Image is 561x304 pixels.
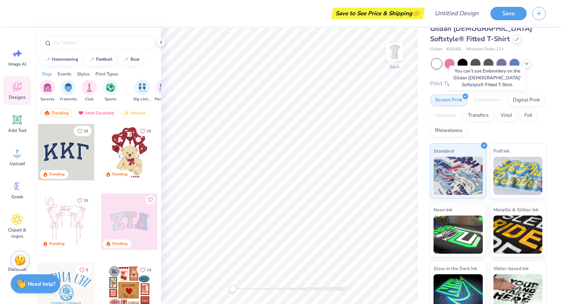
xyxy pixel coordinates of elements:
[40,80,55,102] div: filter for Sorority
[434,264,477,272] span: Glow in the Dark Ink
[40,97,55,102] span: Sorority
[123,110,129,116] img: newest.gif
[430,110,461,121] div: Applique
[390,63,400,70] div: Back
[95,71,118,77] div: Print Types
[137,265,155,275] button: Like
[8,61,26,67] span: Image AI
[434,216,483,254] img: Neon Ink
[119,54,143,65] button: bear
[430,125,467,137] div: Rhinestones
[84,54,116,65] button: football
[434,206,452,214] span: Neon Ink
[40,108,72,117] div: Trending
[463,110,493,121] div: Transfers
[78,110,84,116] img: most_fav.gif
[85,83,93,92] img: Club Image
[28,280,55,288] strong: Need help?
[105,97,116,102] span: Sports
[446,46,462,53] span: # G640L
[155,80,172,102] div: filter for Parent's Weekend
[82,80,97,102] div: filter for Club
[138,83,147,92] img: Big Little Reveal Image
[74,126,92,136] button: Like
[74,195,92,206] button: Like
[76,265,92,275] button: Like
[466,46,504,53] span: Minimum Order: 12 +
[8,127,26,134] span: Add Text
[120,108,149,117] div: Newest
[96,57,113,61] div: football
[64,83,73,92] img: Fraternity Image
[430,46,442,53] span: Gildan
[85,97,93,102] span: Club
[469,95,506,106] div: Embroidery
[146,195,155,204] button: Like
[147,129,151,133] span: 10
[8,266,26,272] span: Decorate
[53,39,150,47] input: Try "Alpha"
[60,80,77,102] button: filter button
[434,147,454,155] span: Standard
[159,83,168,92] img: Parent's Weekend Image
[49,241,64,247] div: Trending
[387,44,402,60] img: Back
[449,66,526,90] div: You can’t use Embroidery on the Gildan [DEMOGRAPHIC_DATA]' Softstyle® Fitted T-Shirt.
[60,80,77,102] div: filter for Fraternity
[5,227,30,239] span: Clipart & logos
[49,172,64,177] div: Trending
[496,110,517,121] div: Vinyl
[493,206,538,214] span: Metallic & Glitter Ink
[508,95,545,106] div: Digital Print
[412,8,421,18] span: 👉
[493,147,509,155] span: Puff Ink
[147,268,151,272] span: 14
[493,264,529,272] span: Water based Ink
[44,57,50,62] img: trend_line.gif
[134,80,151,102] div: filter for Big Little Reveal
[490,7,527,20] button: Save
[40,80,55,102] button: filter button
[112,241,127,247] div: Trending
[89,57,95,62] img: trend_line.gif
[493,157,543,195] img: Puff Ink
[434,157,483,195] img: Standard
[333,8,423,19] div: Save to See Price & Shipping
[519,110,537,121] div: Foil
[82,80,97,102] button: filter button
[229,285,236,293] div: Accessibility label
[11,194,23,200] span: Greek
[112,172,127,177] div: Trending
[74,108,118,117] div: Most Favorited
[43,83,52,92] img: Sorority Image
[430,95,467,106] div: Screen Print
[137,126,155,136] button: Like
[493,216,543,254] img: Metallic & Glitter Ink
[123,57,129,62] img: trend_line.gif
[42,71,52,77] div: Orgs
[131,57,140,61] div: bear
[155,97,172,102] span: Parent's Weekend
[77,71,90,77] div: Styles
[103,80,118,102] button: filter button
[10,161,25,167] span: Upload
[134,80,151,102] button: filter button
[155,80,172,102] button: filter button
[86,268,88,272] span: 5
[429,6,485,21] input: Untitled Design
[106,83,115,92] img: Sports Image
[58,71,71,77] div: Events
[44,110,50,116] img: trending.gif
[52,57,78,61] div: homecoming
[134,97,151,102] span: Big Little Reveal
[103,80,118,102] div: filter for Sports
[84,199,88,203] span: 15
[9,94,26,100] span: Designs
[430,79,546,88] div: Print Type
[84,129,88,133] span: 33
[40,54,82,65] button: homecoming
[60,97,77,102] span: Fraternity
